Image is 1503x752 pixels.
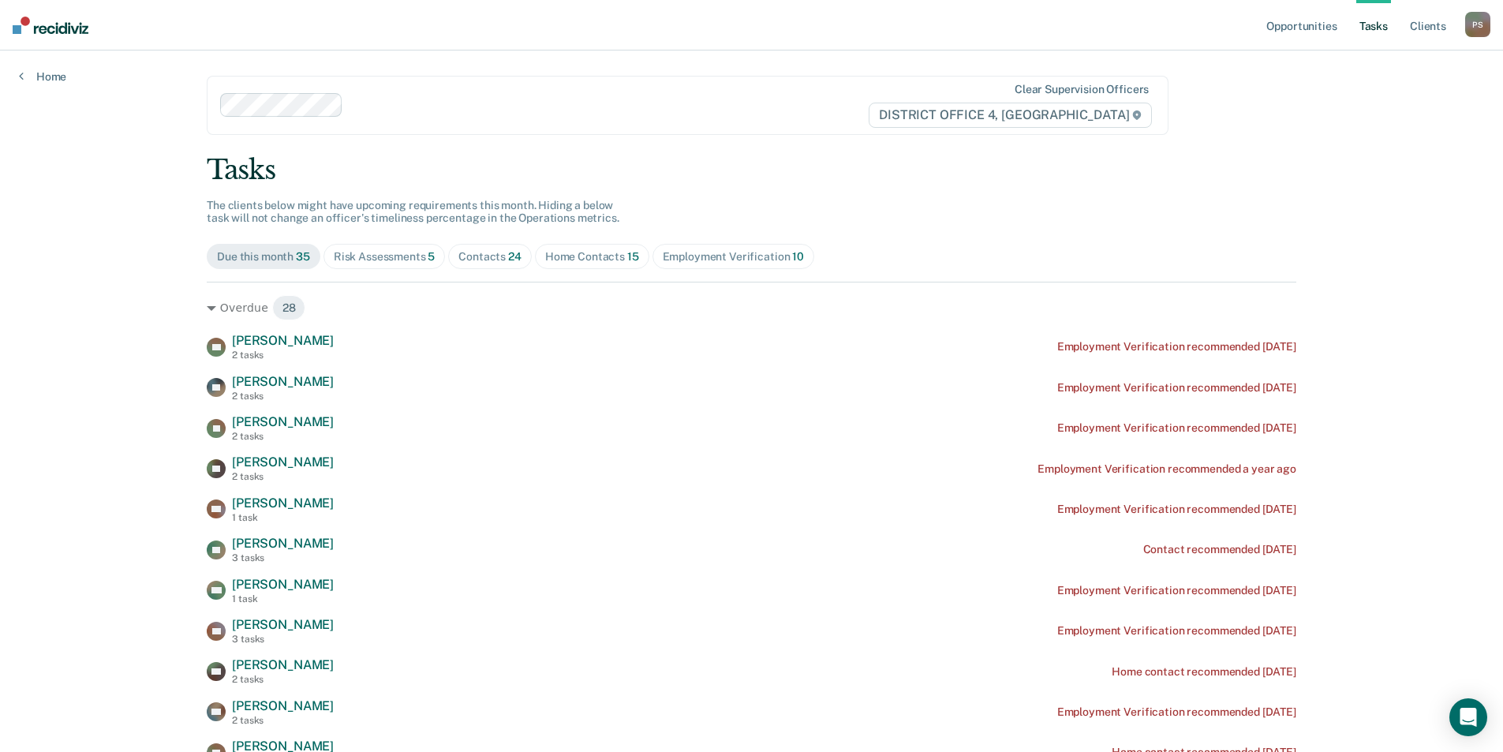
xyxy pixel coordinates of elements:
span: [PERSON_NAME] [232,617,334,632]
div: Employment Verification recommended [DATE] [1057,340,1296,354]
div: Clear supervision officers [1015,83,1149,96]
div: Risk Assessments [334,250,436,264]
span: DISTRICT OFFICE 4, [GEOGRAPHIC_DATA] [869,103,1152,128]
span: [PERSON_NAME] [232,414,334,429]
span: 5 [428,250,435,263]
div: Contacts [458,250,522,264]
div: Employment Verification recommended [DATE] [1057,421,1296,435]
div: 3 tasks [232,552,334,563]
span: [PERSON_NAME] [232,496,334,511]
span: [PERSON_NAME] [232,698,334,713]
div: P S [1465,12,1490,37]
div: 2 tasks [232,391,334,402]
div: Contact recommended [DATE] [1143,543,1296,556]
span: [PERSON_NAME] [232,536,334,551]
div: 1 task [232,593,334,604]
div: Employment Verification recommended [DATE] [1057,503,1296,516]
div: Employment Verification [663,250,804,264]
div: Open Intercom Messenger [1449,698,1487,736]
span: The clients below might have upcoming requirements this month. Hiding a below task will not chang... [207,199,619,225]
span: 35 [296,250,310,263]
div: Home Contacts [545,250,639,264]
div: 1 task [232,512,334,523]
div: Employment Verification recommended [DATE] [1057,705,1296,719]
div: 3 tasks [232,634,334,645]
div: 2 tasks [232,674,334,685]
span: [PERSON_NAME] [232,455,334,470]
div: Tasks [207,154,1296,186]
div: Employment Verification recommended [DATE] [1057,624,1296,638]
div: Overdue 28 [207,295,1296,320]
span: 15 [627,250,639,263]
div: 2 tasks [232,350,334,361]
div: 2 tasks [232,471,334,482]
span: [PERSON_NAME] [232,577,334,592]
a: Home [19,69,66,84]
div: Home contact recommended [DATE] [1112,665,1296,679]
div: 2 tasks [232,715,334,726]
span: [PERSON_NAME] [232,333,334,348]
span: [PERSON_NAME] [232,657,334,672]
button: PS [1465,12,1490,37]
span: 28 [272,295,306,320]
div: Employment Verification recommended [DATE] [1057,381,1296,395]
div: 2 tasks [232,431,334,442]
div: Due this month [217,250,310,264]
div: Employment Verification recommended [DATE] [1057,584,1296,597]
span: [PERSON_NAME] [232,374,334,389]
img: Recidiviz [13,17,88,34]
div: Employment Verification recommended a year ago [1038,462,1296,476]
span: 10 [792,250,804,263]
span: 24 [508,250,522,263]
